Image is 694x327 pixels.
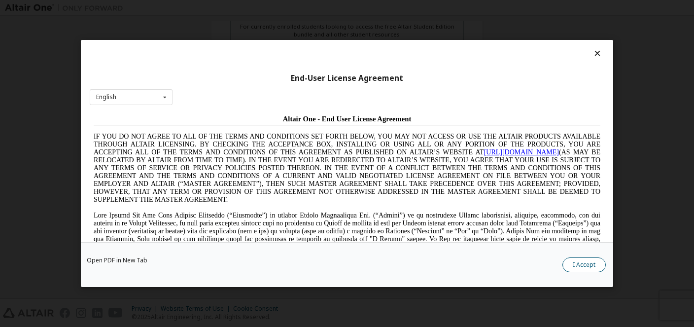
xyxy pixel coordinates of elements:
a: Open PDF in New Tab [87,257,147,263]
span: Altair One - End User License Agreement [193,4,322,12]
div: End-User License Agreement [90,73,604,83]
a: [URL][DOMAIN_NAME] [394,37,469,45]
span: IF YOU DO NOT AGREE TO ALL OF THE TERMS AND CONDITIONS SET FORTH BELOW, YOU MAY NOT ACCESS OR USE... [4,22,511,92]
button: I Accept [562,257,606,272]
div: English [96,94,116,100]
span: Lore Ipsumd Sit Ame Cons Adipisc Elitseddo (“Eiusmodte”) in utlabor Etdolo Magnaaliqua Eni. (“Adm... [4,101,511,171]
